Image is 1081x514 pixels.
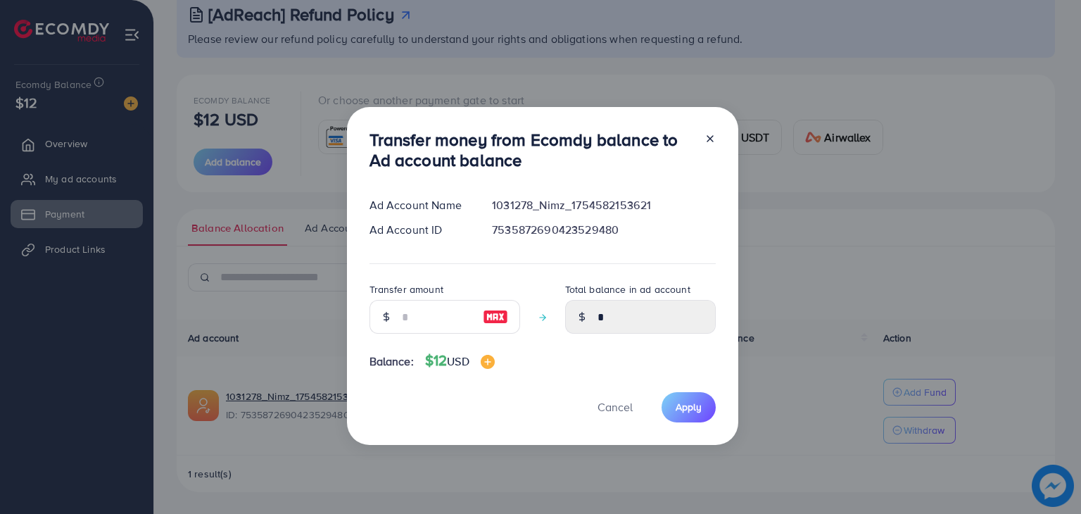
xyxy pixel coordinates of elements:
[598,399,633,415] span: Cancel
[369,282,443,296] label: Transfer amount
[369,130,693,170] h3: Transfer money from Ecomdy balance to Ad account balance
[565,282,690,296] label: Total balance in ad account
[425,352,495,370] h4: $12
[580,392,650,422] button: Cancel
[483,308,508,325] img: image
[481,222,726,238] div: 7535872690423529480
[676,400,702,414] span: Apply
[662,392,716,422] button: Apply
[358,222,481,238] div: Ad Account ID
[481,355,495,369] img: image
[481,197,726,213] div: 1031278_Nimz_1754582153621
[447,353,469,369] span: USD
[369,353,414,370] span: Balance:
[358,197,481,213] div: Ad Account Name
